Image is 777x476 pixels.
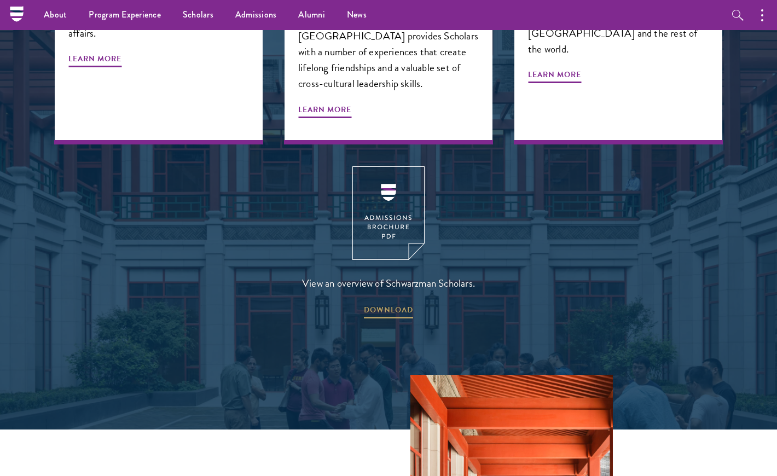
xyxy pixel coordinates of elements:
[68,52,121,69] span: Learn More
[302,166,475,320] a: View an overview of Schwarzman Scholars. DOWNLOAD
[302,274,475,292] span: View an overview of Schwarzman Scholars.
[298,103,351,120] span: Learn More
[528,68,581,85] span: Learn More
[364,303,413,320] span: DOWNLOAD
